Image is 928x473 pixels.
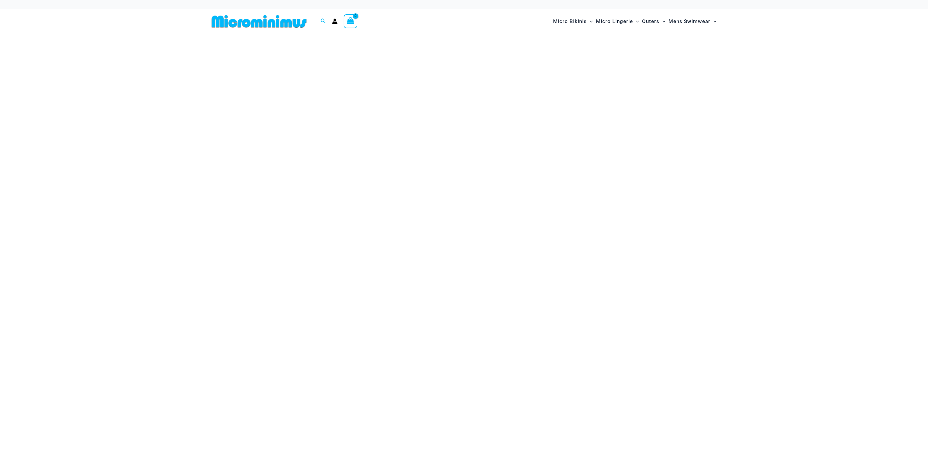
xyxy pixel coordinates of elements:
[633,14,639,29] span: Menu Toggle
[594,12,641,31] a: Micro LingerieMenu ToggleMenu Toggle
[553,14,587,29] span: Micro Bikinis
[659,14,665,29] span: Menu Toggle
[587,14,593,29] span: Menu Toggle
[641,12,667,31] a: OutersMenu ToggleMenu Toggle
[209,15,309,28] img: MM SHOP LOGO FLAT
[596,14,633,29] span: Micro Lingerie
[668,14,710,29] span: Mens Swimwear
[552,12,594,31] a: Micro BikinisMenu ToggleMenu Toggle
[710,14,716,29] span: Menu Toggle
[667,12,718,31] a: Mens SwimwearMenu ToggleMenu Toggle
[344,14,358,28] a: View Shopping Cart, empty
[551,11,719,32] nav: Site Navigation
[332,19,338,24] a: Account icon link
[642,14,659,29] span: Outers
[321,18,326,25] a: Search icon link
